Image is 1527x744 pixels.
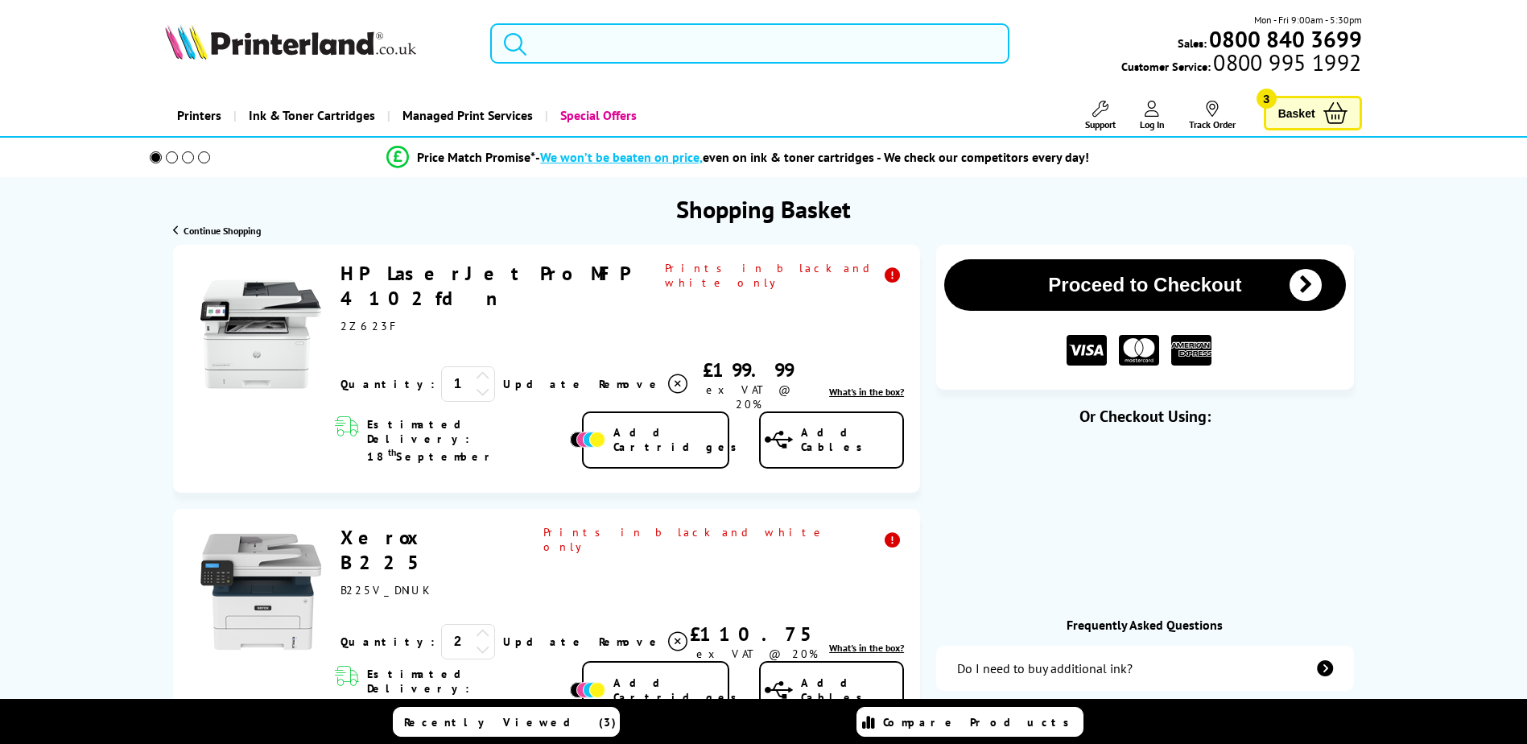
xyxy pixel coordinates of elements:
[545,95,649,136] a: Special Offers
[388,696,396,708] sup: th
[200,531,321,652] img: Xerox B225
[829,386,904,398] span: What's in the box?
[883,715,1078,730] span: Compare Products
[367,417,566,464] span: Estimated Delivery: 18 September
[1085,118,1116,130] span: Support
[829,642,904,654] span: What's in the box?
[829,642,904,654] a: lnk_inthebox
[570,432,605,448] img: Add Cartridges
[690,622,825,647] div: £110.75
[535,149,1089,165] div: - even on ink & toner cartridges - We check our competitors every day!
[165,95,233,136] a: Printers
[1085,101,1116,130] a: Support
[801,425,902,454] span: Add Cables
[599,630,690,654] a: Delete item from your basket
[128,143,1349,172] li: modal_Promise
[1207,31,1362,47] a: 0800 840 3699
[613,676,745,705] span: Add Cartridges
[1140,118,1165,130] span: Log In
[173,225,261,237] a: Continue Shopping
[184,225,261,237] span: Continue Shopping
[1264,96,1362,130] a: Basket 3
[984,535,1306,591] div: Amazon Pay - Use your Amazon account
[676,193,851,225] h1: Shopping Basket
[393,707,620,737] a: Recently Viewed (3)
[417,149,535,165] span: Price Match Promise*
[1257,89,1277,109] span: 3
[690,358,807,382] div: £199.99
[340,583,428,597] span: B225V_DNIUK
[706,382,790,411] span: ex VAT @ 20%
[387,95,545,136] a: Managed Print Services
[340,634,435,649] span: Quantity:
[936,406,1353,427] div: Or Checkout Using:
[1171,335,1211,366] img: American Express
[388,446,396,458] sup: th
[340,319,401,333] span: 2Z623F
[613,425,745,454] span: Add Cartridges
[340,261,628,311] a: HP LaserJet Pro MFP 4102fdn
[665,261,904,290] span: Prints in black and white only
[570,682,605,698] img: Add Cartridges
[801,676,902,705] span: Add Cables
[944,259,1345,311] button: Proceed to Checkout
[503,634,586,649] a: Update
[503,377,586,391] a: Update
[936,646,1353,691] a: additional-ink
[340,377,435,391] span: Quantity:
[957,660,1133,676] div: Do I need to buy additional ink?
[165,24,416,60] img: Printerland Logo
[367,667,566,713] span: Estimated Delivery: 18 September
[404,715,617,730] span: Recently Viewed (3)
[1254,12,1362,27] span: Mon - Fri 9:00am - 5:30pm
[1211,55,1361,70] span: 0800 995 1992
[829,386,904,398] a: lnk_inthebox
[599,372,690,396] a: Delete item from your basket
[936,617,1353,633] div: Frequently Asked Questions
[696,647,818,661] span: ex VAT @ 20%
[599,377,662,391] span: Remove
[984,453,1306,489] iframe: PayPal
[543,525,905,554] span: Prints in black and white only
[1278,102,1315,124] span: Basket
[1140,101,1165,130] a: Log In
[340,525,432,575] a: Xerox B225
[1209,24,1362,54] b: 0800 840 3699
[540,149,703,165] span: We won’t be beaten on price,
[233,95,387,136] a: Ink & Toner Cartridges
[1067,335,1107,366] img: VISA
[1119,335,1159,366] img: MASTER CARD
[249,95,375,136] span: Ink & Toner Cartridges
[856,707,1083,737] a: Compare Products
[165,24,470,63] a: Printerland Logo
[599,634,662,649] span: Remove
[1178,35,1207,51] span: Sales:
[1121,55,1361,74] span: Customer Service:
[200,274,321,395] img: HP LaserJet Pro MFP 4102fdn
[1189,101,1236,130] a: Track Order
